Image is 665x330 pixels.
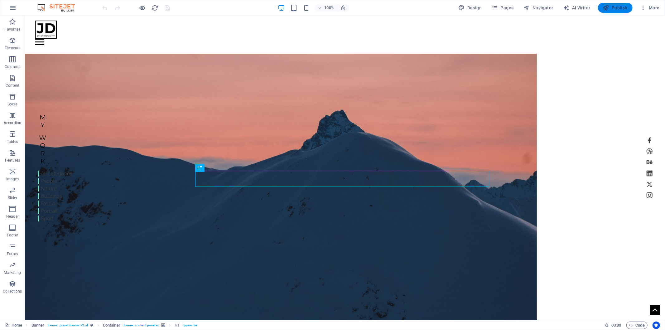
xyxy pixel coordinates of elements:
span: Pages [492,5,513,11]
h6: Session time [605,322,621,329]
p: Images [6,177,19,182]
p: Slider [8,195,17,200]
h6: 100% [324,4,334,12]
span: More [640,5,660,11]
p: Elements [5,46,21,51]
span: Code [629,322,645,329]
button: Usercentrics [653,322,660,329]
span: Navigator [524,5,553,11]
p: Forms [7,251,18,256]
p: Collections [3,289,22,294]
p: Boxes [7,102,18,107]
p: Header [6,214,19,219]
span: 00 00 [611,322,621,329]
button: Pages [489,3,516,13]
button: 100% [315,4,337,12]
button: reload [151,4,159,12]
div: Design (Ctrl+Alt+Y) [456,3,484,13]
button: Navigator [521,3,556,13]
button: Design [456,3,484,13]
span: Click to select. Double-click to edit [31,322,45,329]
nav: breadcrumb [31,322,198,329]
span: : [616,323,617,328]
i: This element contains a background [161,323,165,327]
img: Editor Logo [36,4,83,12]
button: More [638,3,662,13]
p: Marketing [4,270,21,275]
button: Code [626,322,648,329]
button: AI Writer [561,3,593,13]
span: . banner-content .parallax [123,322,159,329]
a: Click to cancel selection. Double-click to open Pages [5,322,22,329]
button: Publish [598,3,633,13]
i: On resize automatically adjust zoom level to fit chosen device. [340,5,346,11]
span: Publish [603,5,628,11]
span: Click to select. Double-click to edit [103,322,120,329]
p: Columns [5,64,20,69]
i: This element is a customizable preset [90,323,93,327]
p: Favorites [4,27,20,32]
span: . banner .preset-banner-v3-jd [47,322,88,329]
span: Click to select. Double-click to edit [175,322,180,329]
i: Reload page [152,4,159,12]
p: Accordion [4,120,21,125]
span: Design [459,5,482,11]
span: AI Writer [563,5,590,11]
button: Click here to leave preview mode and continue editing [139,4,146,12]
span: . typewriter [182,322,198,329]
p: Footer [7,233,18,238]
p: Content [6,83,19,88]
p: Tables [7,139,18,144]
p: Features [5,158,20,163]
